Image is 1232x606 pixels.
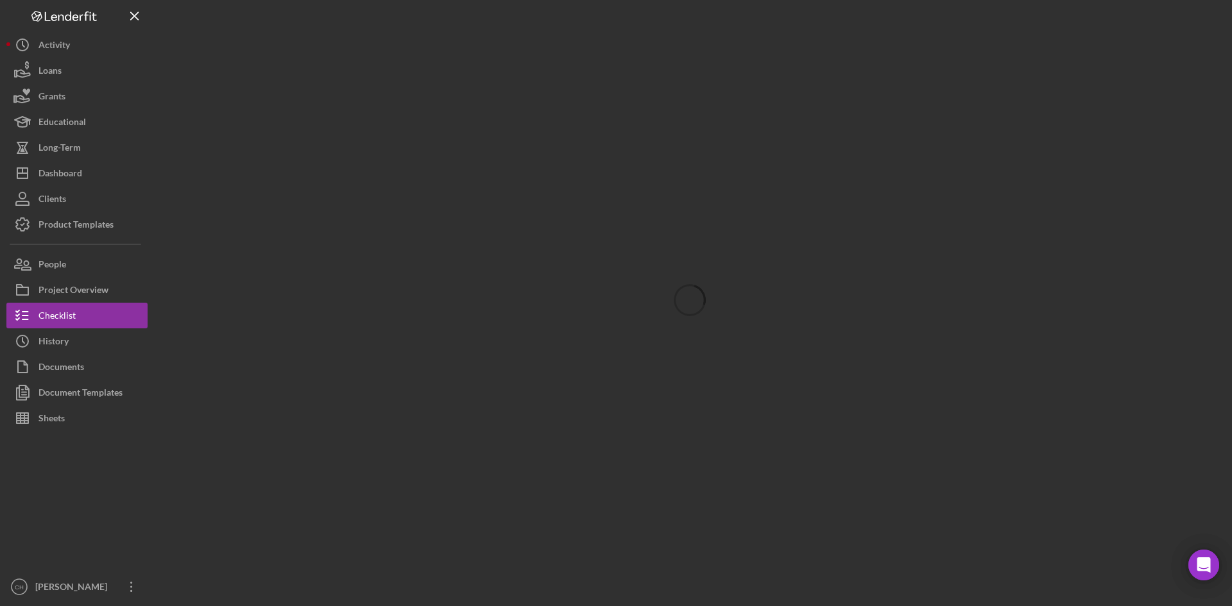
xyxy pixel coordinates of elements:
button: Product Templates [6,212,148,237]
div: Product Templates [38,212,114,240]
div: Long-Term [38,135,81,164]
button: CH[PERSON_NAME] [6,574,148,600]
button: Clients [6,186,148,212]
div: Dashboard [38,160,82,189]
div: [PERSON_NAME] [32,574,116,603]
div: Loans [38,58,62,87]
div: Grants [38,83,65,112]
button: Grants [6,83,148,109]
button: Checklist [6,303,148,328]
button: Activity [6,32,148,58]
button: Sheets [6,405,148,431]
button: People [6,251,148,277]
button: Documents [6,354,148,380]
button: Educational [6,109,148,135]
button: Loans [6,58,148,83]
button: History [6,328,148,354]
button: Document Templates [6,380,148,405]
div: Educational [38,109,86,138]
div: Checklist [38,303,76,332]
div: Document Templates [38,380,123,408]
div: Activity [38,32,70,61]
button: Long-Term [6,135,148,160]
text: CH [15,584,24,591]
div: Sheets [38,405,65,434]
button: Dashboard [6,160,148,186]
div: Documents [38,354,84,383]
div: History [38,328,69,357]
div: Project Overview [38,277,108,306]
div: Clients [38,186,66,215]
div: People [38,251,66,280]
button: Project Overview [6,277,148,303]
div: Open Intercom Messenger [1188,550,1219,580]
